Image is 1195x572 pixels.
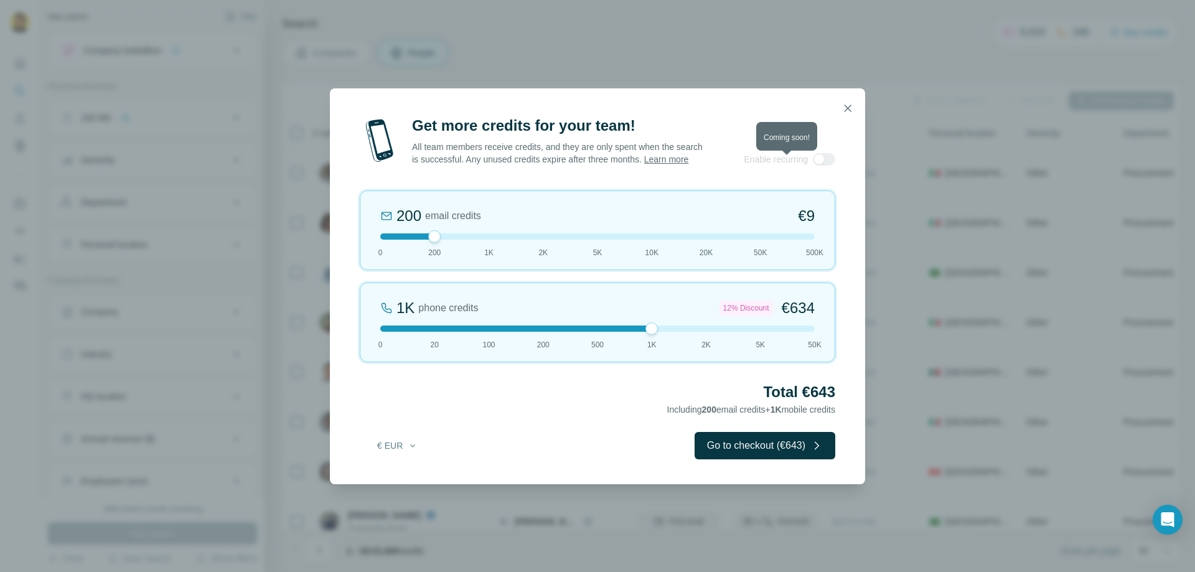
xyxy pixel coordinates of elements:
[798,206,815,226] span: €9
[645,247,658,258] span: 10K
[719,301,773,316] div: 12% Discount
[756,339,765,350] span: 5K
[593,247,602,258] span: 5K
[782,298,815,318] span: €634
[360,116,400,166] img: mobile-phone
[754,247,767,258] span: 50K
[644,154,689,164] a: Learn more
[591,339,604,350] span: 500
[425,209,481,223] span: email credits
[428,247,441,258] span: 200
[701,339,711,350] span: 2K
[396,298,415,318] div: 1K
[412,141,704,166] p: All team members receive credits, and they are only spent when the search is successful. Any unus...
[744,153,808,166] span: Enable recurring
[537,339,550,350] span: 200
[360,382,835,402] h2: Total €643
[702,405,716,415] span: 200
[378,247,383,258] span: 0
[667,405,835,415] span: Including email credits + mobile credits
[484,247,494,258] span: 1K
[482,339,495,350] span: 100
[396,206,421,226] div: 200
[431,339,439,350] span: 20
[806,247,823,258] span: 500K
[378,339,383,350] span: 0
[771,405,782,415] span: 1K
[1153,505,1183,535] div: Open Intercom Messenger
[808,339,821,350] span: 50K
[700,247,713,258] span: 20K
[418,301,478,316] span: phone credits
[368,434,426,457] button: € EUR
[647,339,657,350] span: 1K
[538,247,548,258] span: 2K
[695,432,835,459] button: Go to checkout (€643)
